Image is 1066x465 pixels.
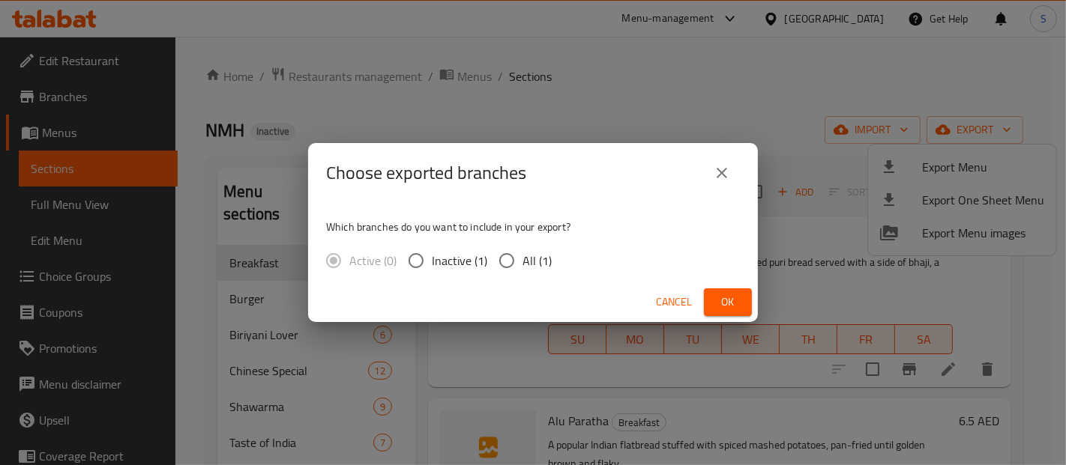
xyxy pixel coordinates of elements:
[523,252,552,270] span: All (1)
[704,155,740,191] button: close
[704,288,752,316] button: Ok
[326,219,740,234] p: Which branches do you want to include in your export?
[656,293,692,311] span: Cancel
[326,161,526,185] h2: Choose exported branches
[716,293,740,311] span: Ok
[650,288,698,316] button: Cancel
[432,252,487,270] span: Inactive (1)
[349,252,397,270] span: Active (0)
